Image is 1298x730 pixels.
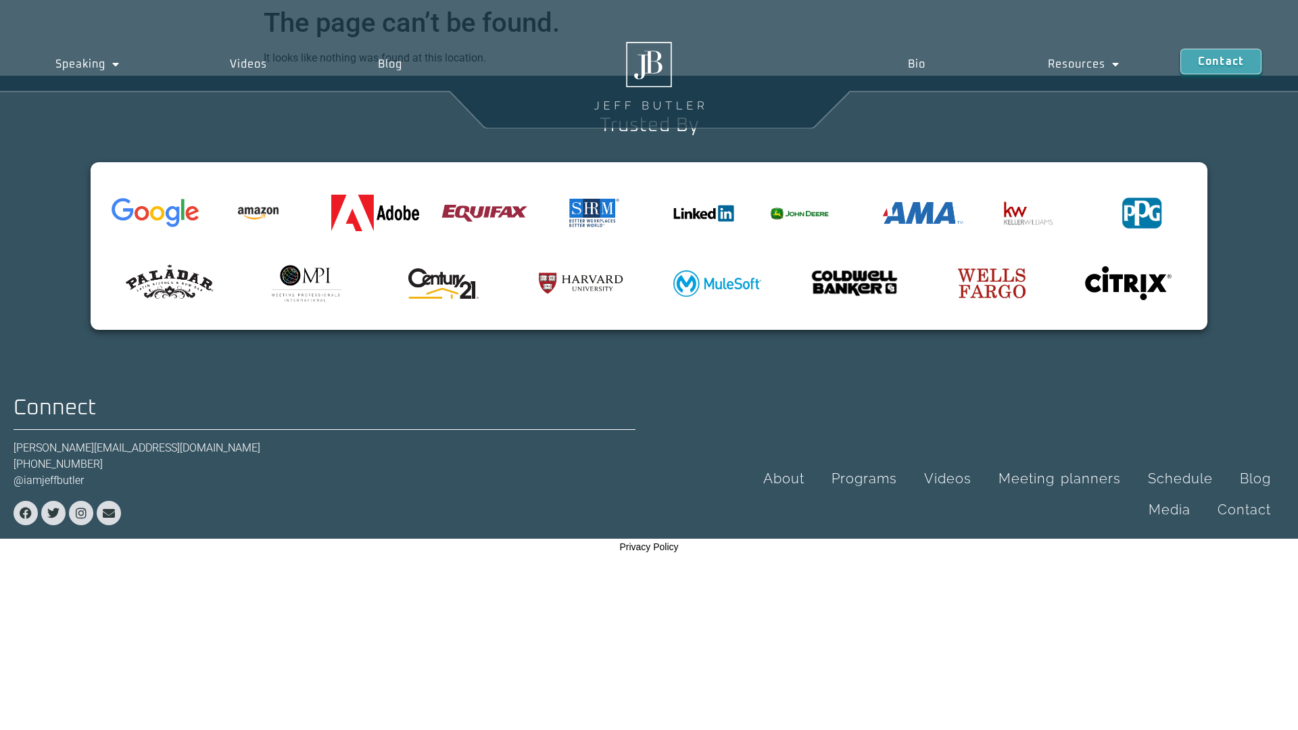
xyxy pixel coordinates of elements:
nav: Menu [847,49,1180,80]
a: Media [1135,494,1204,525]
a: Videos [911,463,985,494]
a: Privacy Policy [619,541,678,552]
span: Contact [1198,56,1244,67]
a: Contact [1204,494,1284,525]
a: @iamjeffbutler [14,474,84,487]
a: Blog [1226,463,1284,494]
a: Programs [818,463,911,494]
h2: Connect [14,397,635,419]
a: Blog [322,49,458,80]
a: Resources [986,49,1180,80]
nav: Menu [744,463,1284,525]
a: [PERSON_NAME][EMAIL_ADDRESS][DOMAIN_NAME] [14,441,260,454]
a: About [750,463,818,494]
a: Bio [847,49,986,80]
a: Schedule [1134,463,1226,494]
a: Meeting planners [985,463,1134,494]
a: Videos [175,49,323,80]
a: [PHONE_NUMBER] [14,458,103,470]
a: Contact [1180,49,1261,74]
